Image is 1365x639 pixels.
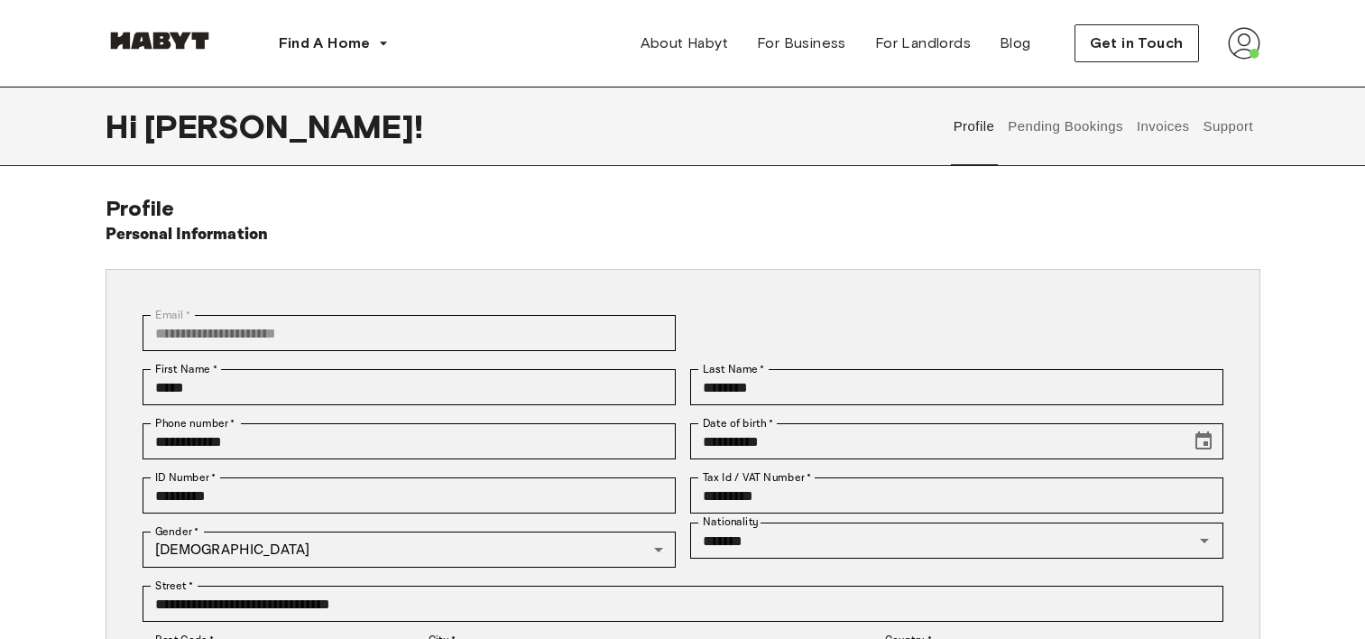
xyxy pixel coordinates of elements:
label: Email [155,307,190,323]
a: Blog [985,25,1046,61]
button: Choose date, selected date is Jul 11, 2004 [1185,423,1222,459]
span: Blog [1000,32,1031,54]
img: Habyt [106,32,214,50]
button: Pending Bookings [1006,87,1126,166]
span: [PERSON_NAME] ! [144,107,423,145]
div: user profile tabs [946,87,1259,166]
h6: Personal Information [106,222,269,247]
label: Street [155,578,193,594]
button: Invoices [1134,87,1191,166]
label: Nationality [703,514,759,530]
label: Date of birth [703,415,773,431]
span: Hi [106,107,144,145]
span: About Habyt [641,32,728,54]
button: Open [1192,528,1217,553]
label: Gender [155,523,198,540]
span: Find A Home [279,32,371,54]
span: For Business [757,32,846,54]
span: Get in Touch [1090,32,1184,54]
div: You can't change your email address at the moment. Please reach out to customer support in case y... [143,315,676,351]
span: Profile [106,195,175,221]
a: For Business [742,25,861,61]
label: First Name [155,361,217,377]
a: For Landlords [861,25,985,61]
label: Tax Id / VAT Number [703,469,811,486]
button: Support [1201,87,1256,166]
button: Get in Touch [1074,24,1199,62]
span: For Landlords [875,32,971,54]
label: Phone number [155,415,235,431]
div: [DEMOGRAPHIC_DATA] [143,532,676,568]
a: About Habyt [626,25,742,61]
label: Last Name [703,361,765,377]
label: ID Number [155,469,216,486]
button: Find A Home [264,25,403,61]
img: avatar [1228,27,1260,60]
button: Profile [951,87,997,166]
